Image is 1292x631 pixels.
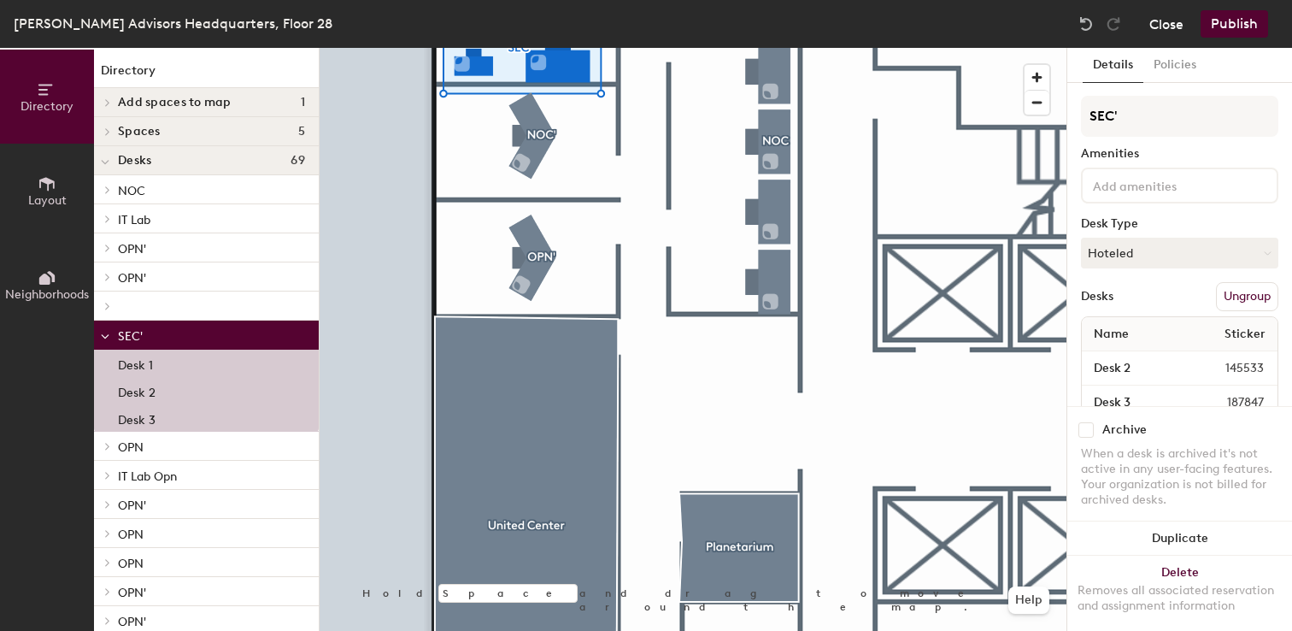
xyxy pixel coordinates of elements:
[118,586,146,600] span: OPN'
[118,96,232,109] span: Add spaces to map
[118,213,150,227] span: IT Lab
[28,193,67,208] span: Layout
[14,13,332,34] div: [PERSON_NAME] Advisors Headquarters, Floor 28
[1102,423,1147,437] div: Archive
[118,154,151,168] span: Desks
[118,271,146,286] span: OPN'
[1149,10,1183,38] button: Close
[1105,15,1122,32] img: Redo
[1216,282,1278,311] button: Ungroup
[1067,522,1292,556] button: Duplicate
[1067,556,1292,631] button: DeleteRemoves all associated reservation and assignment information
[1081,290,1113,304] div: Desks
[291,154,305,168] span: 69
[1201,10,1268,38] button: Publish
[118,498,146,513] span: OPN'
[118,329,143,344] span: SEC'
[1083,48,1143,83] button: Details
[5,287,89,302] span: Neighborhoods
[118,353,153,373] p: Desk 1
[118,380,156,400] p: Desk 2
[1081,446,1278,508] div: When a desk is archived it's not active in any user-facing features. Your organization is not bil...
[1186,393,1274,412] span: 187847
[1078,15,1095,32] img: Undo
[1081,147,1278,161] div: Amenities
[301,96,305,109] span: 1
[1184,359,1274,378] span: 145533
[118,469,177,484] span: IT Lab Opn
[1143,48,1207,83] button: Policies
[1008,587,1049,614] button: Help
[1089,174,1243,195] input: Add amenities
[298,125,305,139] span: 5
[118,408,156,428] p: Desk 3
[1085,357,1184,380] input: Unnamed desk
[118,242,146,257] span: OPN'
[94,62,319,88] h1: Directory
[1081,238,1278,268] button: Hoteled
[118,125,161,139] span: Spaces
[1216,319,1274,350] span: Sticker
[118,184,145,198] span: NOC
[1085,319,1137,350] span: Name
[1078,583,1282,614] div: Removes all associated reservation and assignment information
[118,528,144,542] span: OPN
[118,440,144,455] span: OPN
[1081,217,1278,231] div: Desk Type
[118,557,144,571] span: OPN
[1085,391,1186,415] input: Unnamed desk
[21,99,73,114] span: Directory
[118,615,146,629] span: OPN'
